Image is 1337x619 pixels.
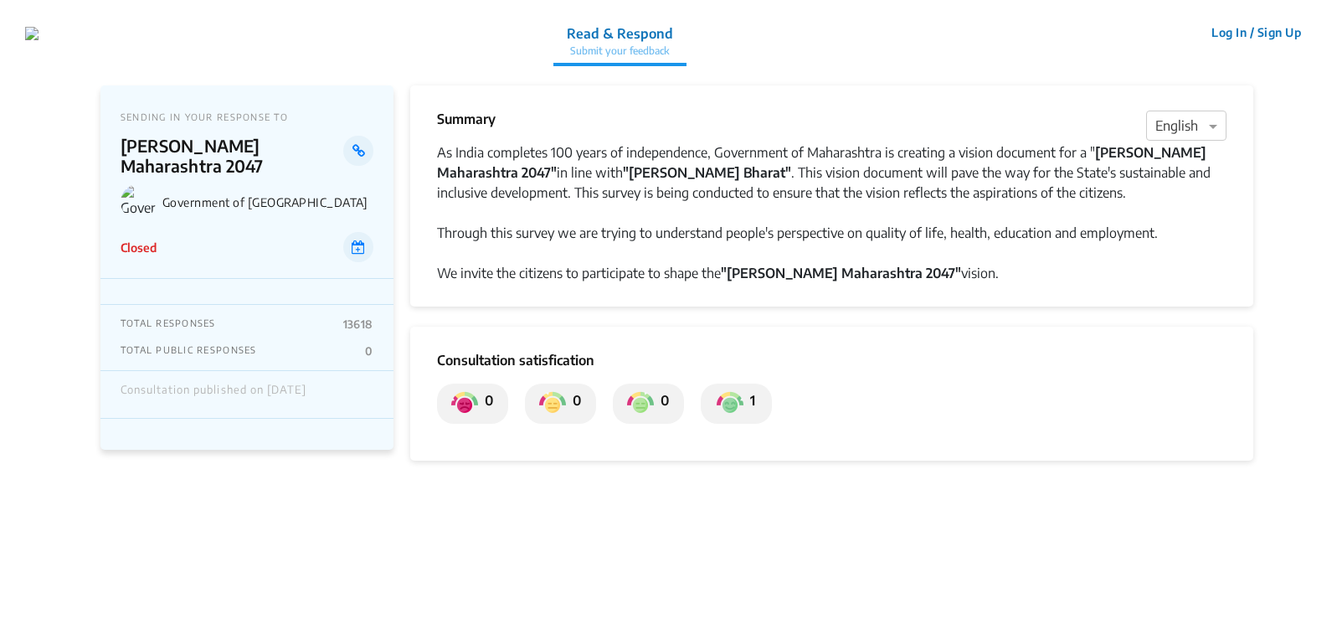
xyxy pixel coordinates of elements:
[478,390,493,417] p: 0
[623,164,791,181] strong: "[PERSON_NAME] Bharat"
[539,390,566,417] img: private_somewhat_dissatisfied.png
[121,111,373,122] p: SENDING IN YOUR RESPONSE TO
[567,44,673,59] p: Submit your feedback
[121,136,344,176] p: [PERSON_NAME] Maharashtra 2047
[627,390,654,417] img: private_somewhat_satisfied.png
[451,390,478,417] img: private_dissatisfied.png
[365,344,373,358] p: 0
[1201,19,1312,45] button: Log In / Sign Up
[343,317,373,331] p: 13618
[654,390,669,417] p: 0
[121,344,257,358] p: TOTAL PUBLIC RESPONSES
[162,195,373,209] p: Government of [GEOGRAPHIC_DATA]
[437,350,1226,370] p: Consultation satisfication
[25,27,39,40] img: 7907nfqetxyivg6ubhai9kg9bhzr
[121,384,306,405] div: Consultation published on [DATE]
[121,317,216,331] p: TOTAL RESPONSES
[437,223,1226,243] div: Through this survey we are trying to understand people's perspective on quality of life, health, ...
[121,184,156,219] img: Government of Maharashtra logo
[566,390,581,417] p: 0
[437,142,1226,203] div: As India completes 100 years of independence, Government of Maharashtra is creating a vision docu...
[743,390,755,417] p: 1
[437,263,1226,283] div: We invite the citizens to participate to shape the vision.
[121,239,157,256] p: Closed
[437,109,496,129] p: Summary
[721,265,961,281] strong: "[PERSON_NAME] Maharashtra 2047"
[567,23,673,44] p: Read & Respond
[717,390,743,417] img: private_satisfied.png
